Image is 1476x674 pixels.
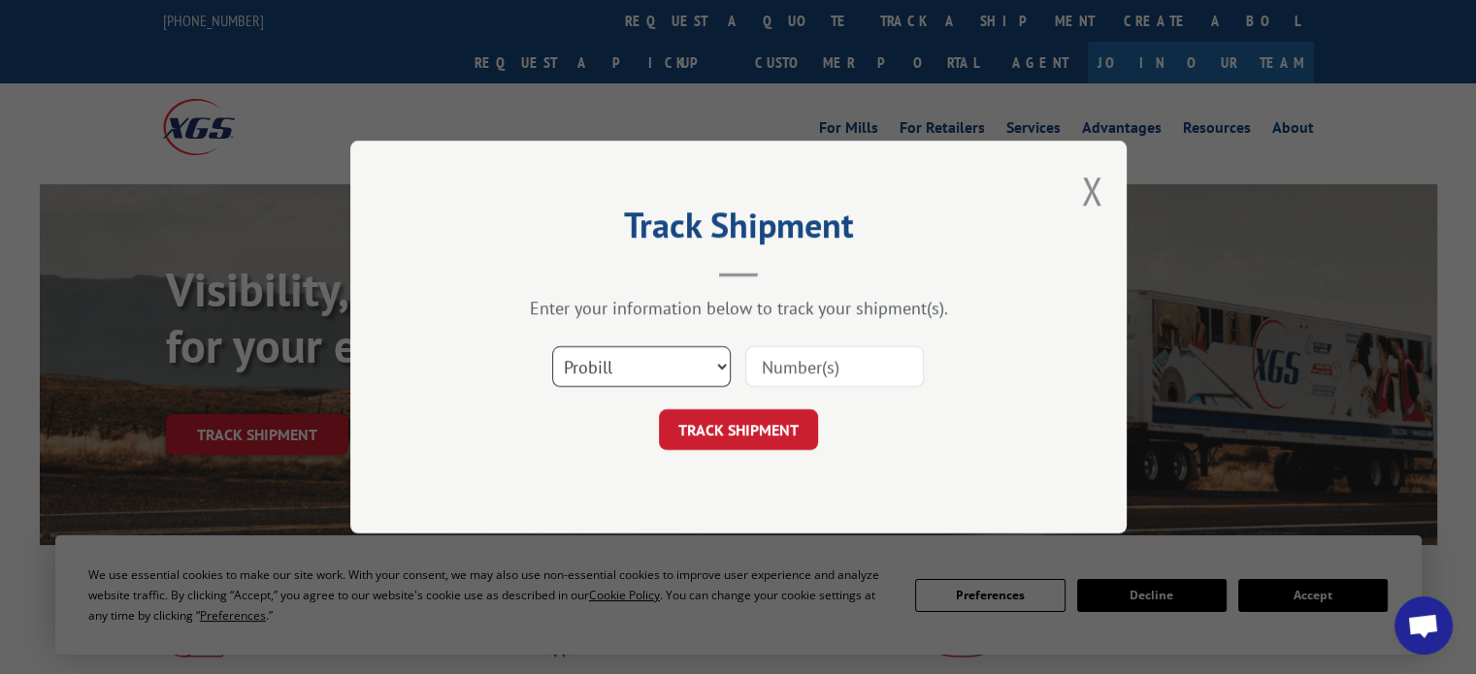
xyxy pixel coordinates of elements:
[745,346,924,387] input: Number(s)
[1394,596,1453,655] div: Open chat
[447,297,1030,319] div: Enter your information below to track your shipment(s).
[447,211,1030,248] h2: Track Shipment
[1081,165,1102,216] button: Close modal
[659,409,818,450] button: TRACK SHIPMENT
